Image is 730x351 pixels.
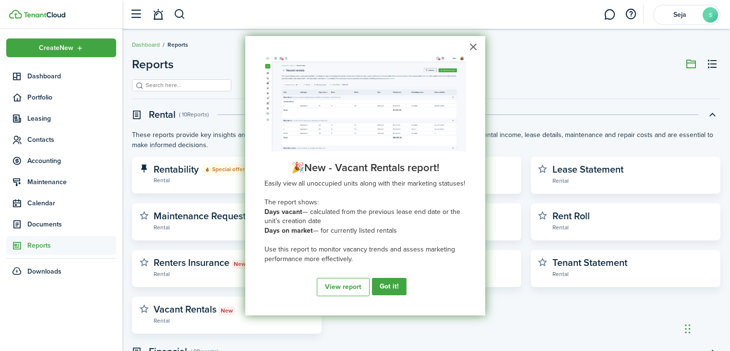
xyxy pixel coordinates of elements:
[27,219,116,229] span: Documents
[6,38,116,57] button: Open menu
[685,314,691,343] div: Drag
[27,177,116,187] span: Maintenance
[682,305,730,351] iframe: Chat Widget
[600,2,619,27] a: Messaging
[538,211,548,220] button: Mark as favourite
[264,179,466,188] p: Easily view all unoccupied units along with their marketing statuses!
[372,278,407,295] button: Got it!
[552,209,590,223] widget-stats-description: Rent Roll
[154,222,314,232] widget-stats-subtitle: Rental
[27,113,116,124] span: Leasing
[132,58,174,70] header-page-title: Reports
[201,164,249,175] span: Special offer
[139,304,149,313] button: Mark as favourite
[27,71,116,81] span: Dashboard
[132,40,160,49] a: Dashboard
[27,198,116,208] span: Calendar
[264,226,313,236] strong: Days on market
[703,7,718,23] avatar-text: S
[132,130,720,150] p: These reports provide key insights and data about the performance and status of rental properties...
[317,278,370,296] button: View report
[234,261,246,268] span: New
[132,130,720,334] swimlane-body: Toggle accordion
[552,255,627,270] widget-stats-description: Tenant Statement
[27,240,116,251] span: Reports
[154,269,314,278] widget-stats-subtitle: Rental
[139,257,149,267] button: Mark as favourite
[552,222,713,232] widget-stats-subtitle: Rental
[24,12,65,18] img: TenantCloud
[179,110,209,119] swimlane-subtitle: ( 10 Reports )
[264,207,302,217] strong: Days vacant
[139,211,149,220] button: Mark as favourite
[27,266,61,276] span: Downloads
[27,135,116,145] span: Contacts
[622,6,639,23] button: Open resource center
[538,257,548,267] button: Mark as favourite
[552,175,713,185] widget-stats-subtitle: Rental
[154,302,235,316] widget-stats-description: Vacant Rentals
[9,10,22,19] img: TenantCloud
[264,245,466,263] p: Use this report to monitor vacancy trends and assess marketing performance more effectively.
[27,92,116,102] span: Portfolio
[27,156,116,166] span: Accounting
[168,40,188,49] span: Reports
[154,175,314,185] widget-stats-subtitle: Rental
[552,269,713,278] widget-stats-subtitle: Rental
[264,162,466,174] h3: 🎉New - Vacant Rentals report!
[313,226,397,236] span: — for currently listed rentals
[154,164,314,175] widget-stats-description: Rentability
[149,107,176,122] swimlane-title: Rental
[704,106,720,123] button: Toggle accordion
[660,12,699,18] span: Seja
[127,5,145,24] button: Open sidebar
[221,308,233,314] span: New
[538,164,548,174] button: Mark as favourite
[144,81,228,90] input: Search here...
[154,315,314,325] widget-stats-subtitle: Rental
[174,6,186,23] button: Search
[154,209,250,223] widget-stats-description: Maintenance Requests
[264,198,466,207] p: The report shows:
[264,207,462,226] span: — calculated from the previous lease end date or the unit’s creation date
[149,2,167,27] a: Notifications
[154,255,248,270] widget-stats-description: Renters Insurance
[469,39,478,54] button: Close
[552,162,623,176] widget-stats-description: Lease Statement
[39,45,73,51] span: Create New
